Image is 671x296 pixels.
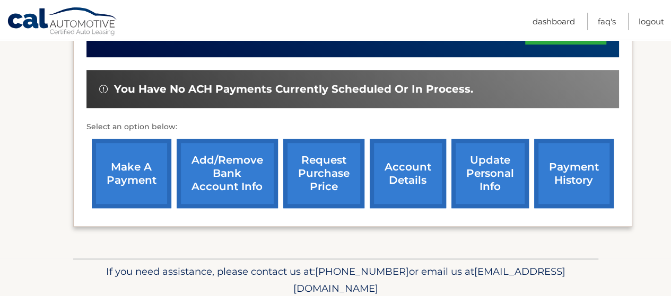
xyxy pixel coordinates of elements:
[114,83,473,96] span: You have no ACH payments currently scheduled or in process.
[451,139,529,208] a: update personal info
[370,139,446,208] a: account details
[92,139,171,208] a: make a payment
[177,139,278,208] a: Add/Remove bank account info
[283,139,364,208] a: request purchase price
[293,265,565,294] span: [EMAIL_ADDRESS][DOMAIN_NAME]
[7,7,118,38] a: Cal Automotive
[639,13,664,30] a: Logout
[534,139,614,208] a: payment history
[598,13,616,30] a: FAQ's
[99,85,108,93] img: alert-white.svg
[533,13,575,30] a: Dashboard
[86,121,619,133] p: Select an option below:
[315,265,409,277] span: [PHONE_NUMBER]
